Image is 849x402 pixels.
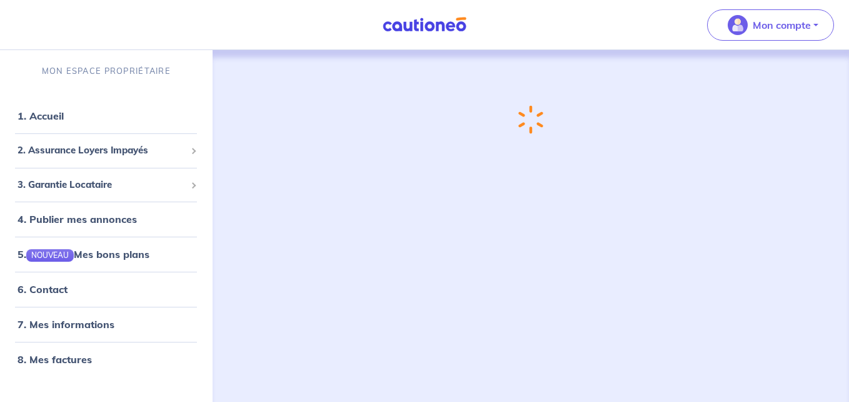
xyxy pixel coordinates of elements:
a: 5.NOUVEAUMes bons plans [18,248,149,260]
div: 6. Contact [5,277,208,302]
img: loading-spinner [518,105,543,135]
img: illu_account_valid_menu.svg [728,15,748,35]
div: 8. Mes factures [5,347,208,372]
button: illu_account_valid_menu.svgMon compte [707,9,834,41]
div: 5.NOUVEAUMes bons plans [5,242,208,267]
a: 4. Publier mes annonces [18,213,137,225]
span: 2. Assurance Loyers Impayés [18,143,186,158]
div: 1. Accueil [5,103,208,128]
div: 2. Assurance Loyers Impayés [5,138,208,163]
a: 7. Mes informations [18,318,114,331]
a: 8. Mes factures [18,353,92,366]
p: Mon compte [753,18,811,33]
p: MON ESPACE PROPRIÉTAIRE [42,65,171,77]
div: 4. Publier mes annonces [5,207,208,232]
div: 3. Garantie Locataire [5,173,208,197]
div: 7. Mes informations [5,312,208,337]
img: Cautioneo [378,17,471,33]
a: 6. Contact [18,283,68,296]
a: 1. Accueil [18,110,64,122]
span: 3. Garantie Locataire [18,178,186,192]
